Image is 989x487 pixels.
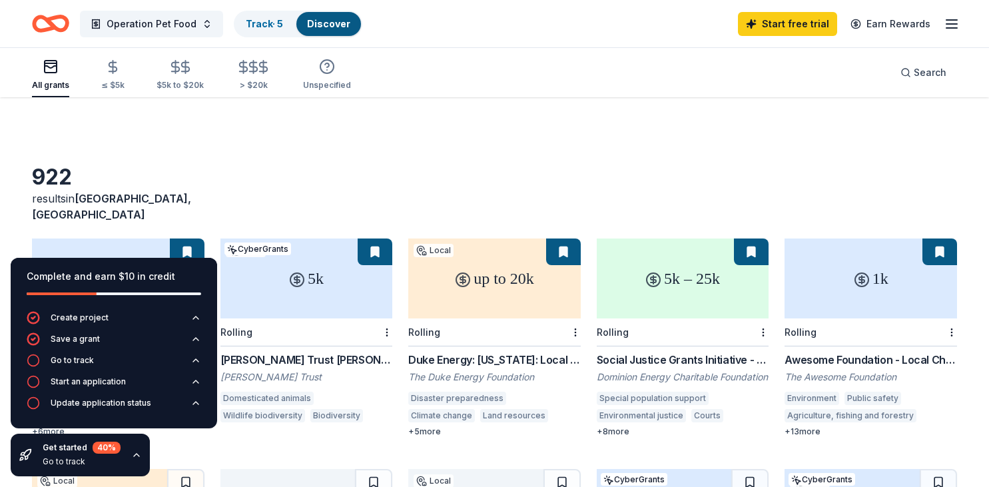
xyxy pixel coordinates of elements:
div: Agriculture, fishing and forestry [785,409,916,422]
div: > $20k [236,80,271,91]
span: [GEOGRAPHIC_DATA], [GEOGRAPHIC_DATA] [32,192,191,221]
a: up to 20kLocalRollingDuke Energy: [US_STATE]: Local Impact GrantsThe Duke Energy FoundationDisast... [408,239,581,437]
div: Go to track [43,456,121,467]
div: Rolling [408,326,440,338]
div: Local [414,244,454,257]
div: Awesome Foundation - Local Chapter Grants [785,352,957,368]
div: Biodiversity [310,409,363,422]
div: Domesticated animals [220,392,314,405]
button: Save a grant [27,332,201,354]
a: 1k+RollingAmcor Community Support GrantsAmcor CaresDisaster reliefFood securityHomeless services+... [32,239,204,437]
div: Save a grant [51,334,100,344]
span: Search [914,65,946,81]
a: Track· 5 [246,18,283,29]
div: Land resources [480,409,548,422]
div: results [32,191,204,223]
div: + 8 more [597,426,769,437]
div: Social Justice Grants Initiative - Community Grants [597,352,769,368]
div: Unspecified [303,80,351,91]
div: 5k – 25k [597,239,769,318]
div: 40 % [93,442,121,454]
a: 1kRollingAwesome Foundation - Local Chapter GrantsThe Awesome FoundationEnvironmentPublic safetyA... [785,239,957,437]
div: [PERSON_NAME] Trust [220,370,393,384]
button: Track· 5Discover [234,11,362,37]
span: Operation Pet Food [107,16,196,32]
div: ≤ $5k [101,80,125,91]
button: Update application status [27,396,201,418]
div: Environmental justice [597,409,686,422]
div: 922 [32,164,204,191]
a: 5kLocalCyberGrantsRolling[PERSON_NAME] Trust [PERSON_NAME][PERSON_NAME] TrustDomesticated animals... [220,239,393,426]
div: 1k+ [32,239,204,318]
div: Update application status [51,398,151,408]
button: Go to track [27,354,201,375]
button: ≤ $5k [101,54,125,97]
a: Discover [307,18,350,29]
div: Environment [785,392,839,405]
span: in [32,192,191,221]
div: Get started [43,442,121,454]
button: Start an application [27,375,201,396]
div: CyberGrants [224,243,291,255]
div: The Duke Energy Foundation [408,370,581,384]
div: Disaster preparedness [408,392,506,405]
div: Rolling [220,326,252,338]
div: + 13 more [785,426,957,437]
div: [PERSON_NAME] Trust [PERSON_NAME] [220,352,393,368]
button: Search [890,59,957,86]
div: Rolling [785,326,817,338]
button: All grants [32,53,69,97]
div: Go to track [51,355,94,366]
button: > $20k [236,54,271,97]
div: 1k [785,239,957,318]
button: Create project [27,311,201,332]
button: $5k to $20k [157,54,204,97]
div: All grants [32,80,69,91]
div: Rolling [597,326,629,338]
div: $5k to $20k [157,80,204,91]
div: Climate change [408,409,475,422]
div: Courts [691,409,723,422]
a: Earn Rewards [842,12,938,36]
a: 5k – 25kRollingSocial Justice Grants Initiative - Community GrantsDominion Energy Charitable Foun... [597,239,769,437]
button: Unspecified [303,53,351,97]
div: Create project [51,312,109,323]
div: Complete and earn $10 in credit [27,268,201,284]
button: Operation Pet Food [80,11,223,37]
div: Wildlife biodiversity [220,409,305,422]
div: 5k [220,239,393,318]
div: CyberGrants [601,473,667,486]
div: Dominion Energy Charitable Foundation [597,370,769,384]
div: Special population support [597,392,709,405]
div: The Awesome Foundation [785,370,957,384]
div: up to 20k [408,239,581,318]
div: Start an application [51,376,126,387]
div: CyberGrants [789,473,855,486]
a: Start free trial [738,12,837,36]
div: Duke Energy: [US_STATE]: Local Impact Grants [408,352,581,368]
div: + 5 more [408,426,581,437]
a: Home [32,8,69,39]
div: Public safety [844,392,901,405]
